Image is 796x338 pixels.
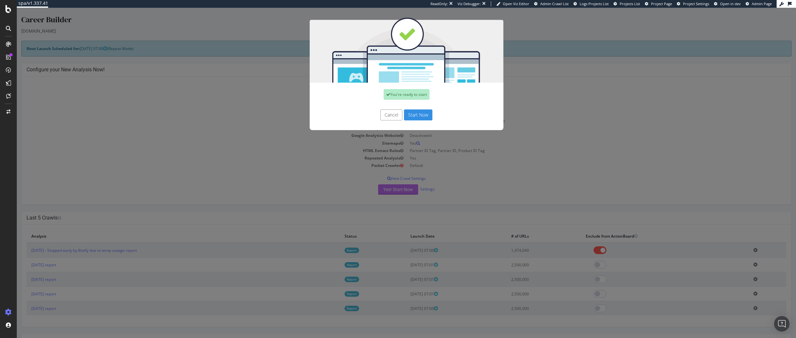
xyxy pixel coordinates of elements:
div: You're ready to start [367,81,413,92]
span: Open in dev [720,1,741,6]
button: Cancel [364,102,386,113]
a: Admin Page [746,1,772,6]
span: Logs Projects List [580,1,609,6]
a: Open in dev [714,1,741,6]
img: You're all set! [293,10,487,75]
a: Projects List [614,1,640,6]
span: Project Page [651,1,672,6]
a: Open Viz Editor [496,1,529,6]
span: Project Settings [683,1,709,6]
button: Start Now [387,102,416,113]
a: Admin Crawl List [534,1,569,6]
div: Open Intercom Messenger [774,316,790,332]
span: Admin Crawl List [540,1,569,6]
div: ReadOnly: [430,1,448,6]
span: Admin Page [752,1,772,6]
a: Project Settings [677,1,709,6]
a: Project Page [645,1,672,6]
span: Projects List [620,1,640,6]
div: Viz Debugger: [458,1,481,6]
span: Open Viz Editor [503,1,529,6]
a: Logs Projects List [574,1,609,6]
